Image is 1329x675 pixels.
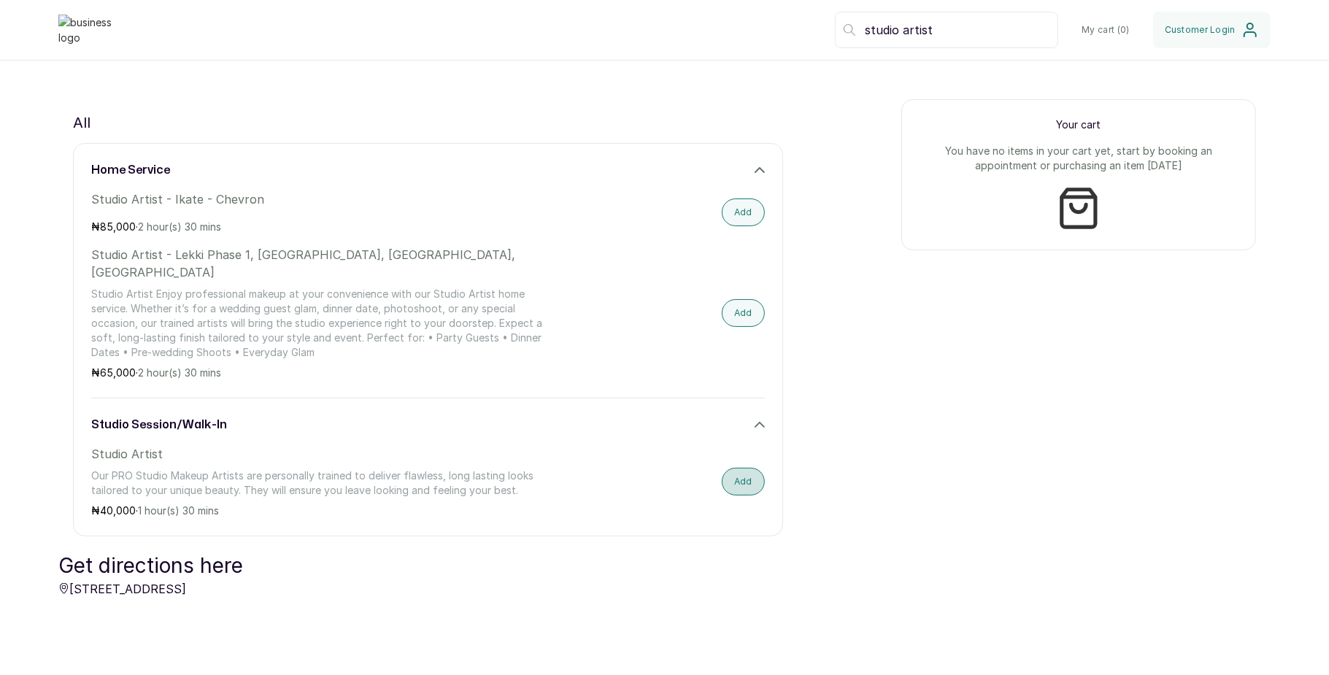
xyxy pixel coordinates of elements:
input: Search [835,12,1058,48]
span: 2 hour(s) 30 mins [138,220,221,233]
p: Get directions here [58,551,243,580]
span: Customer Login [1165,24,1236,36]
p: Studio Artist Enjoy professional makeup at your convenience with our Studio Artist home service. ... [91,287,563,360]
button: Add [722,299,765,327]
p: ₦ · [91,366,563,380]
h3: home service [91,161,170,179]
p: Your cart [920,117,1238,132]
span: 40,000 [100,504,136,517]
span: 2 hour(s) 30 mins [138,366,221,379]
p: All [73,111,90,134]
p: Studio Artist - Ikate - Chevron [91,190,563,208]
button: My cart (0) [1070,12,1141,48]
p: Studio Artist [91,445,563,463]
p: Our PRO Studio Makeup Artists are personally trained to deliver flawless, long lasting looks tail... [91,468,563,498]
span: 85,000 [100,220,136,233]
img: business logo [58,15,117,45]
span: 65,000 [100,366,136,379]
button: Customer Login [1153,12,1271,48]
span: 1 hour(s) 30 mins [138,504,219,517]
h3: studio session/walk-in [91,416,227,433]
button: Add [722,198,765,226]
p: [STREET_ADDRESS] [58,580,243,598]
p: ₦ · [91,504,563,518]
p: Studio Artist - Lekki Phase 1, [GEOGRAPHIC_DATA], [GEOGRAPHIC_DATA], [GEOGRAPHIC_DATA] [91,246,563,281]
p: ₦ · [91,220,563,234]
button: Add [722,468,765,495]
p: You have no items in your cart yet, start by booking an appointment or purchasing an item [DATE] [920,144,1238,173]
